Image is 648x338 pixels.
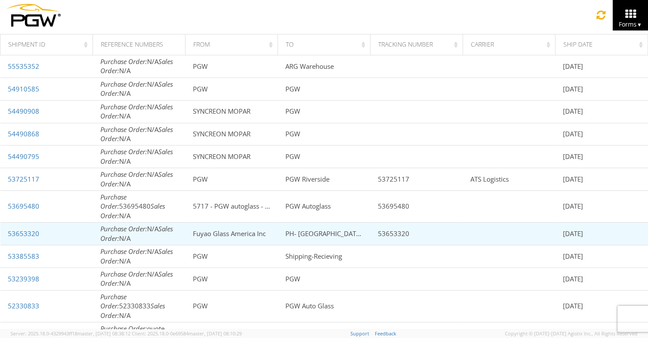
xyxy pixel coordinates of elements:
td: N/A N/A [93,223,185,245]
span: PGW [193,84,208,93]
div: Carrier [471,40,553,49]
a: 53239398 [8,274,39,283]
td: N/A N/A [93,145,185,168]
td: [DATE] [555,290,648,322]
td: [DATE] [555,55,648,78]
div: Tracking Number [378,40,460,49]
div: Reference Numbers [101,40,183,49]
a: 53385583 [8,252,39,260]
i: Purchase Order: [100,102,147,111]
span: PGW [193,274,208,283]
i: Purchase Order: [100,292,127,310]
div: To [286,40,368,49]
span: SYNCREON MOPAR [193,107,250,115]
a: Support [350,330,369,337]
i: Purchase Order: [100,147,147,156]
a: 53695480 [8,202,39,210]
i: Purchase Order: [100,80,147,88]
img: pgw-form-logo-1aaa8060b1cc70fad034.png [7,4,61,27]
span: Shipping-Recieving [285,252,342,260]
td: [DATE] [555,191,648,223]
span: PH- Sainte-Perpetue, QC-5984 [285,229,448,238]
td: [DATE] [555,145,648,168]
td: [DATE] [555,78,648,100]
span: 5717 - PGW autoglass - Irving [193,202,315,210]
span: PGW [285,274,300,283]
span: PGW [193,301,208,310]
i: Purchase Order: [100,57,147,66]
span: PGW [193,62,208,71]
i: Sales Order: [100,57,173,75]
span: PGW Auto Glass [285,301,334,310]
span: Forms [619,20,642,28]
td: 53695480 N/A [93,191,185,223]
div: Ship Date [563,40,645,49]
span: SYNCREON MOPAR [193,152,250,161]
span: 53725117 [378,175,409,183]
i: Sales Order: [100,147,173,165]
i: Sales Order: [100,125,173,143]
span: Server: 2025.18.0-4329943ff18 [10,330,130,337]
a: 55535352 [8,62,39,71]
td: 52330833 N/A [93,290,185,322]
i: Sales Order: [100,170,173,188]
span: PGW [285,107,300,115]
td: N/A N/A [93,100,185,123]
td: N/A N/A [93,123,185,145]
span: PGW [285,129,300,138]
span: 53695480 [378,202,409,210]
td: N/A N/A [93,78,185,100]
td: [DATE] [555,245,648,268]
span: master, [DATE] 08:38:12 [77,330,130,337]
span: ARG Warehouse [285,62,334,71]
i: Sales Order: [100,301,165,319]
i: Purchase Order: [100,224,147,233]
a: 53725117 [8,175,39,183]
span: ATS Logistics [470,175,509,183]
span: PGW Autoglass [285,202,331,210]
i: Purchase Order: [100,125,147,134]
td: [DATE] [555,100,648,123]
a: 53653320 [8,229,39,238]
a: 54490868 [8,129,39,138]
a: 52330833 [8,301,39,310]
i: Sales Order: [100,102,173,120]
span: PGW Riverside [285,175,329,183]
td: N/A N/A [93,268,185,291]
div: Shipment Id [8,40,90,49]
span: Fuyao Glass America Inc [193,229,266,238]
td: [DATE] [555,268,648,291]
i: Sales Order: [100,202,165,220]
td: [DATE] [555,168,648,191]
div: From [193,40,275,49]
span: PGW [193,175,208,183]
a: 54490795 [8,152,39,161]
a: Feedback [375,330,396,337]
i: Purchase Order: [100,247,147,256]
a: 54490908 [8,107,39,115]
td: N/A N/A [93,55,185,78]
i: Purchase Order: [100,193,127,210]
i: Purchase Order: [100,324,147,333]
span: SYNCREON MOPAR [193,129,250,138]
span: Copyright © [DATE]-[DATE] Agistix Inc., All Rights Reserved [505,330,638,337]
a: 54910585 [8,84,39,93]
i: Sales Order: [100,270,173,287]
i: Sales Order: [100,247,173,265]
i: Purchase Order: [100,270,147,278]
i: Sales Order: [100,224,173,242]
span: PGW [285,152,300,161]
span: ▼ [637,21,642,28]
i: Sales Order: [100,80,173,98]
td: [DATE] [555,123,648,145]
span: Client: 2025.18.0-0e69584 [132,330,242,337]
i: Purchase Order: [100,170,147,179]
span: PGW [285,84,300,93]
td: N/A N/A [93,168,185,191]
td: [DATE] [555,223,648,245]
span: PGW [193,252,208,260]
span: 53653320 [378,229,409,238]
span: master, [DATE] 08:10:29 [189,330,242,337]
td: N/A N/A [93,245,185,268]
